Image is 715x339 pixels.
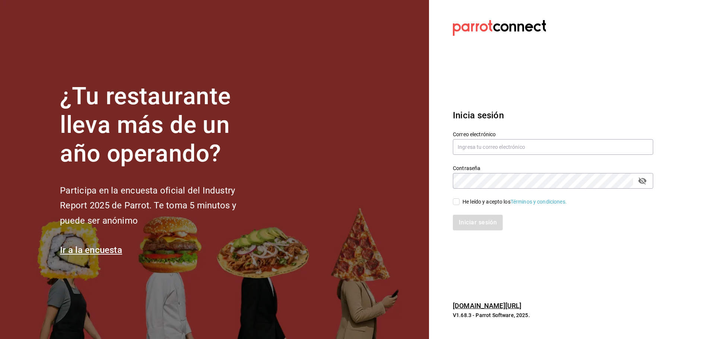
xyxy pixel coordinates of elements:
a: Ir a la encuesta [60,245,122,255]
input: Ingresa tu correo electrónico [453,139,653,155]
div: He leído y acepto los [463,198,567,206]
a: Términos y condiciones. [511,199,567,205]
label: Contraseña [453,166,653,171]
label: Correo electrónico [453,132,653,137]
p: V1.68.3 - Parrot Software, 2025. [453,311,653,319]
h3: Inicia sesión [453,109,653,122]
button: passwordField [636,175,649,187]
h1: ¿Tu restaurante lleva más de un año operando? [60,82,261,168]
a: [DOMAIN_NAME][URL] [453,302,521,310]
h2: Participa en la encuesta oficial del Industry Report 2025 de Parrot. Te toma 5 minutos y puede se... [60,183,261,228]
